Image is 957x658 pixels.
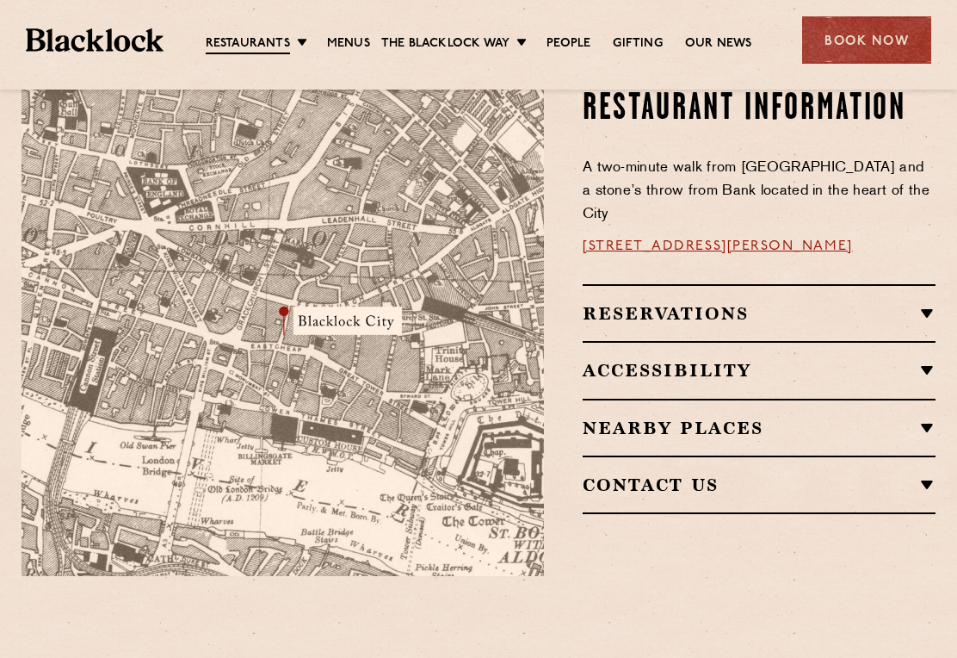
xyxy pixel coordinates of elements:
h2: Contact Us [583,475,935,495]
a: Our News [685,35,752,53]
a: Gifting [613,35,662,53]
p: A two-minute walk from [GEOGRAPHIC_DATA] and a stone’s throw from Bank located in the heart of th... [583,157,935,227]
a: Restaurants [206,35,290,54]
h2: Nearby Places [583,418,935,438]
h2: Accessibility [583,360,935,381]
img: svg%3E [324,416,565,577]
a: The Blacklock Way [381,35,509,53]
a: [STREET_ADDRESS][PERSON_NAME] [583,239,853,253]
div: Book Now [802,16,931,64]
h2: Reservations [583,303,935,324]
h2: Restaurant Information [583,88,935,131]
a: Menus [327,35,370,53]
a: People [546,35,590,53]
img: BL_Textured_Logo-footer-cropped.svg [26,28,164,52]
